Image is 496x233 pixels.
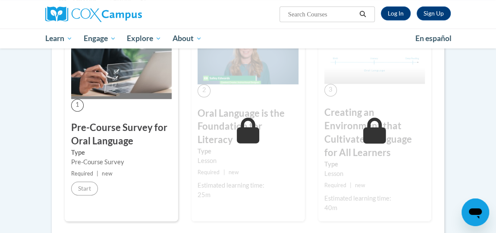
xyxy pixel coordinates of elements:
div: Estimated learning time: [198,181,298,190]
span: | [223,169,225,176]
span: new [355,182,365,188]
span: | [350,182,352,188]
button: Search [356,9,369,19]
a: Cox Campus [45,6,172,22]
span: Required [198,169,220,176]
span: new [102,170,112,177]
span: En español [415,34,452,43]
a: En español [410,29,457,48]
img: Course Image [324,32,425,84]
img: Course Image [198,32,298,85]
h3: Creating an Environment that Cultivates Language for All Learners [324,106,425,159]
label: Type [198,147,298,156]
a: Engage [78,29,122,48]
img: Cox Campus [45,6,142,22]
h3: Pre-Course Survey for Oral Language [71,121,172,148]
span: About [173,33,202,44]
span: 2 [198,84,210,97]
div: Pre-Course Survey [71,157,172,167]
button: Start [71,182,98,195]
span: 25m [198,191,210,198]
span: Required [71,170,93,177]
div: Main menu [39,29,457,48]
label: Type [71,148,172,157]
a: Log In [381,6,411,20]
div: Estimated learning time: [324,194,425,203]
div: Lesson [324,169,425,179]
span: | [97,170,98,177]
span: Explore [127,33,161,44]
span: 3 [324,84,337,96]
div: Lesson [198,156,298,166]
iframe: Button to launch messaging window [461,198,489,226]
span: 40m [324,204,337,211]
a: About [167,29,207,48]
input: Search Courses [287,9,356,19]
a: Learn [40,29,78,48]
span: 1 [71,99,84,112]
span: Learn [45,33,72,44]
span: Engage [84,33,116,44]
span: Required [324,182,346,188]
a: Register [417,6,451,20]
a: Explore [121,29,167,48]
label: Type [324,160,425,169]
span: new [229,169,239,176]
h3: Oral Language is the Foundation for Literacy [198,107,298,147]
img: Course Image [71,32,172,99]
